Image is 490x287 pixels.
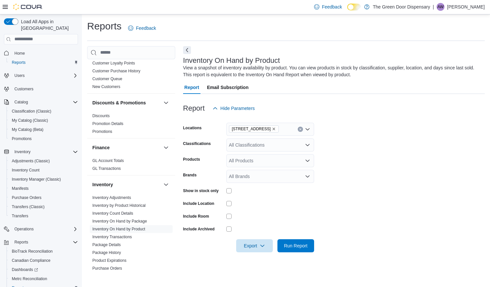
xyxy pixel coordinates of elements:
h3: Finance [92,144,110,151]
a: Adjustments (Classic) [9,157,52,165]
a: Feedback [125,22,159,35]
h3: Inventory [92,181,113,188]
span: Transfers [9,212,78,220]
a: My Catalog (Classic) [9,117,51,124]
button: Reports [12,238,31,246]
span: BioTrack Reconciliation [12,249,53,254]
a: Discounts [92,114,110,118]
label: Show in stock only [183,188,219,193]
a: Customer Queue [92,77,122,81]
button: Transfers (Classic) [7,202,81,211]
span: Reports [12,238,78,246]
a: Package Details [92,242,121,247]
a: Inventory Adjustments [92,195,131,200]
a: Transfers (Classic) [9,203,47,211]
button: Discounts & Promotions [92,99,161,106]
button: Operations [1,224,81,234]
span: Discounts [92,113,110,118]
button: Discounts & Promotions [162,99,170,107]
span: Dashboards [9,266,78,274]
span: Customer Queue [92,76,122,81]
span: Promotion Details [92,121,123,126]
span: BioTrack Reconciliation [9,247,78,255]
span: Inventory [12,148,78,156]
div: Finance [87,157,175,175]
label: Brands [183,172,197,178]
span: Users [12,72,78,80]
a: Classification (Classic) [9,107,54,115]
button: Inventory Count [7,166,81,175]
div: Alyvia Weegar [437,3,444,11]
a: Inventory Manager (Classic) [9,175,64,183]
a: Dashboards [9,266,41,274]
button: Catalog [12,98,30,106]
button: Inventory [1,147,81,156]
a: Inventory Transactions [92,235,132,239]
button: Open list of options [305,158,310,163]
span: Dashboards [12,267,38,272]
a: Dashboards [7,265,81,274]
button: Open list of options [305,127,310,132]
span: Inventory Count [12,168,40,173]
span: Export [240,239,269,252]
span: Manifests [12,186,28,191]
a: Customer Loyalty Points [92,61,135,65]
span: Email Subscription [207,81,249,94]
span: Transfers [12,213,28,219]
span: AW [437,3,443,11]
button: Clear input [298,127,303,132]
button: Catalog [1,98,81,107]
button: Finance [162,144,170,152]
span: GL Account Totals [92,158,124,163]
span: Home [14,51,25,56]
span: Inventory On Hand by Package [92,219,147,224]
span: [STREET_ADDRESS] [232,126,271,132]
label: Products [183,157,200,162]
span: Adjustments (Classic) [9,157,78,165]
span: 3748 State Hwy 37 [229,125,279,133]
span: Classification (Classic) [12,109,51,114]
span: Transfers (Classic) [9,203,78,211]
button: Hide Parameters [210,102,257,115]
div: Discounts & Promotions [87,112,175,138]
div: View a snapshot of inventory availability by product. You can view products in stock by classific... [183,64,481,78]
span: My Catalog (Beta) [9,126,78,134]
span: Catalog [14,99,28,105]
span: Users [14,73,25,78]
button: Export [236,239,273,252]
span: Reorder [92,274,106,279]
button: Canadian Compliance [7,256,81,265]
span: Inventory Transactions [92,234,132,240]
button: Inventory [92,181,161,188]
span: Metrc Reconciliation [12,276,47,281]
button: Manifests [7,184,81,193]
span: Promotions [12,136,32,141]
a: Package History [92,250,121,255]
a: Customers [12,85,36,93]
button: My Catalog (Classic) [7,116,81,125]
a: Purchase Orders [92,266,122,271]
label: Include Location [183,201,214,206]
img: Cova [13,4,43,10]
span: Inventory Manager (Classic) [12,177,61,182]
a: Inventory Count Details [92,211,133,216]
span: Package Details [92,242,121,247]
a: Manifests [9,185,31,192]
span: Run Report [284,242,308,249]
p: | [433,3,434,11]
span: Customers [12,85,78,93]
span: Product Expirations [92,258,126,263]
button: Remove 3748 State Hwy 37 from selection in this group [272,127,276,131]
a: Promotions [92,129,112,134]
span: Hide Parameters [220,105,255,112]
button: Transfers [7,211,81,221]
a: Inventory Count [9,166,42,174]
button: Inventory [162,181,170,188]
a: GL Transactions [92,166,121,171]
span: Metrc Reconciliation [9,275,78,283]
label: Include Archived [183,226,215,232]
button: Open list of options [305,142,310,148]
span: Operations [14,226,34,232]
